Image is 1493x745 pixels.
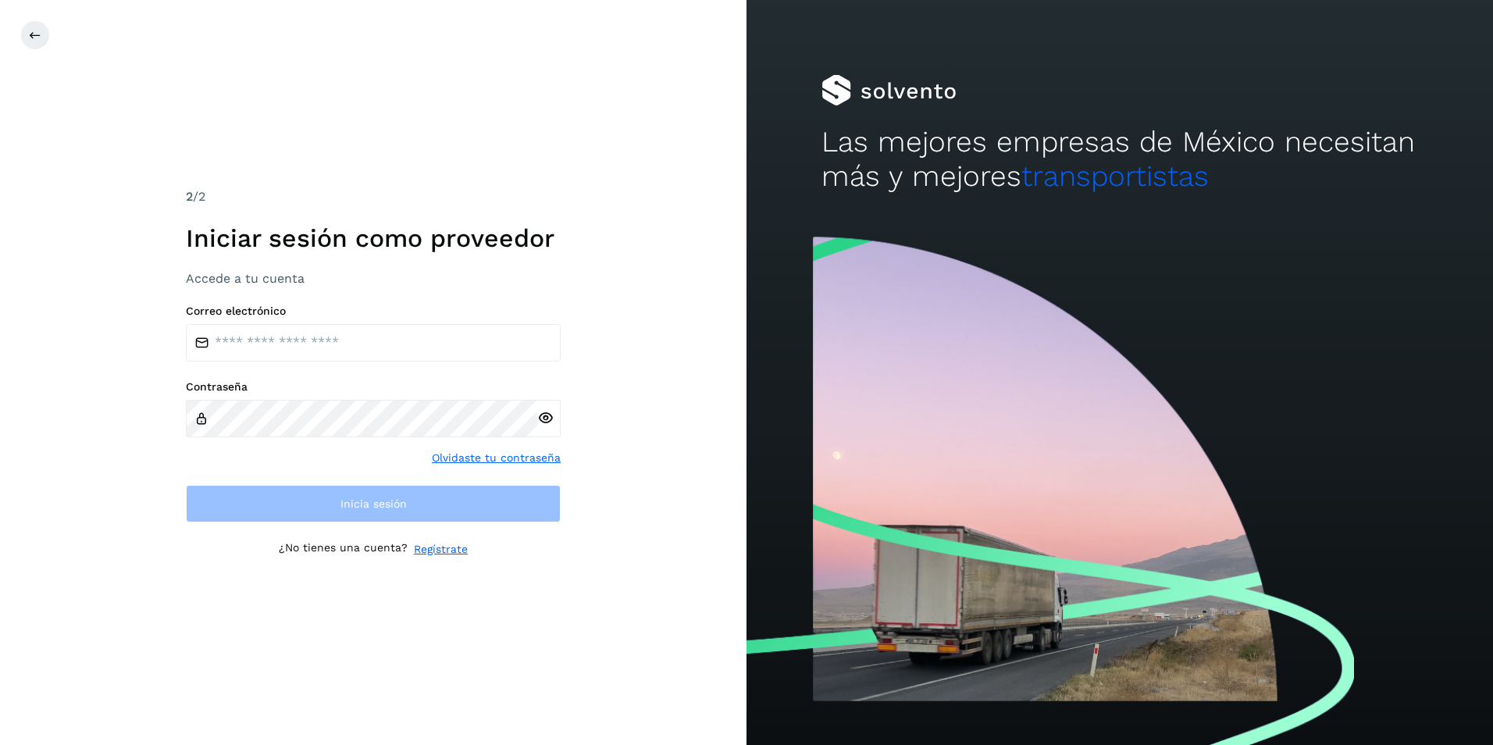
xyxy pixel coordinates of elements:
h3: Accede a tu cuenta [186,271,561,286]
label: Contraseña [186,380,561,394]
div: /2 [186,187,561,206]
a: Regístrate [414,541,468,558]
a: Olvidaste tu contraseña [432,450,561,466]
button: Inicia sesión [186,485,561,522]
label: Correo electrónico [186,305,561,318]
h1: Iniciar sesión como proveedor [186,223,561,253]
h2: Las mejores empresas de México necesitan más y mejores [821,125,1419,194]
p: ¿No tienes una cuenta? [279,541,408,558]
span: transportistas [1021,159,1209,193]
span: Inicia sesión [340,498,407,509]
span: 2 [186,189,193,204]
